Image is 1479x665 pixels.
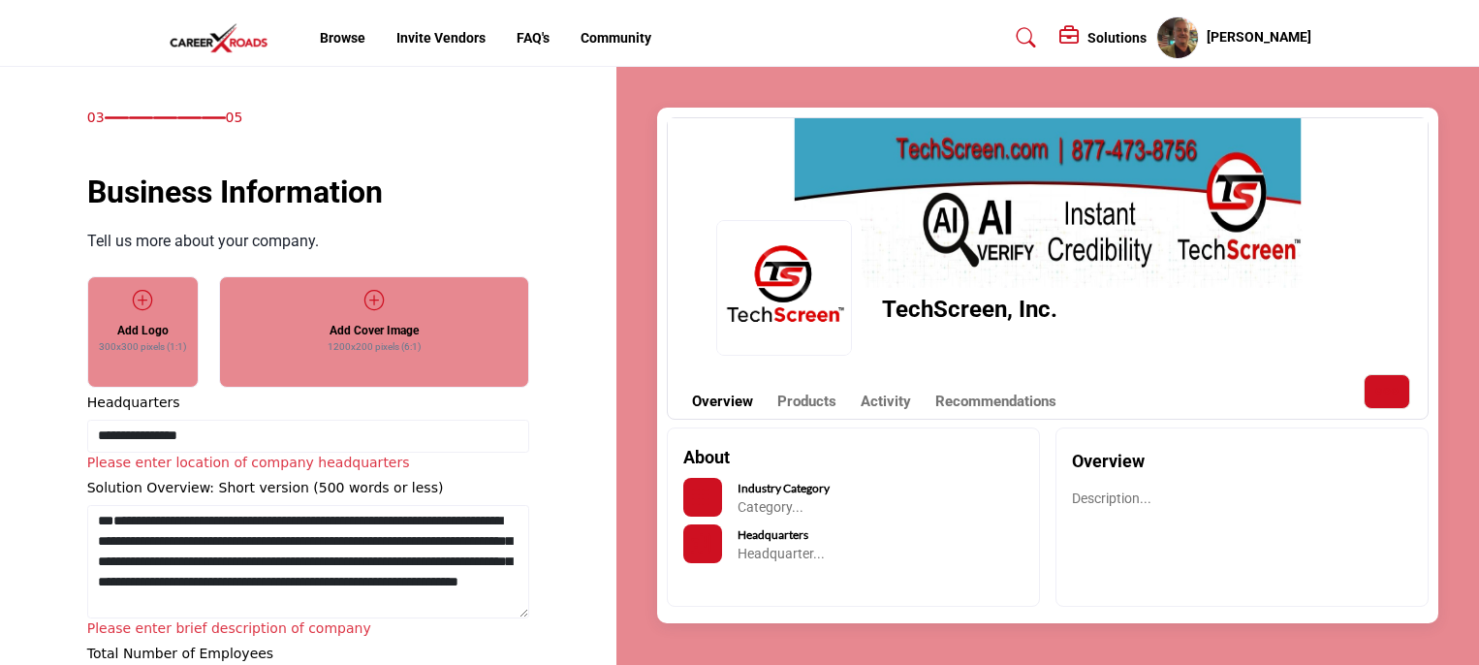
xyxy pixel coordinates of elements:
[330,322,419,339] h5: Add Cover Image
[738,527,808,542] b: Headquarters
[861,391,911,413] a: Activity
[87,393,180,413] label: Headquarters
[396,30,486,46] a: Invite Vendors
[87,108,105,128] span: 03
[777,391,836,413] a: Products
[1087,29,1147,47] h5: Solutions
[99,339,186,354] p: 300x300 pixels (1:1)
[882,292,1057,327] h1: TechScreen, Inc.
[738,498,830,518] p: Category...
[1156,16,1199,59] button: Show hide supplier dropdown
[320,30,365,46] a: Browse
[87,505,529,619] textarea: Shortoverview
[87,169,383,215] h1: Business Information
[87,620,371,636] span: Please enter brief description of company
[1072,490,1151,509] p: Description...
[1059,26,1147,49] div: Solutions
[226,108,243,128] span: 05
[328,339,421,354] p: 1200x200 pixels (6:1)
[1072,448,1145,474] h2: Overview
[692,391,753,413] a: Overview
[517,30,550,46] a: FAQ's
[683,478,722,517] button: Categories List
[738,545,825,564] p: Headquarter...
[997,22,1049,53] a: Search
[668,118,1428,288] img: Cover Image
[581,30,651,46] a: Community
[738,481,830,495] b: Industry Category
[935,391,1056,413] a: Recommendations
[87,455,410,470] span: Please enter location of company headquarters
[87,644,273,664] label: Total Number of Employees
[716,220,852,356] img: Logo
[117,322,169,339] h5: Add Logo
[1207,28,1311,47] h5: [PERSON_NAME]
[683,524,722,563] button: HeadQuarters
[683,444,730,470] h2: About
[87,230,319,253] p: Tell us more about your company.
[87,478,444,498] label: Solution Overview: Short version (500 words or less)
[169,22,279,54] img: site Logo
[1364,374,1410,409] button: More Options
